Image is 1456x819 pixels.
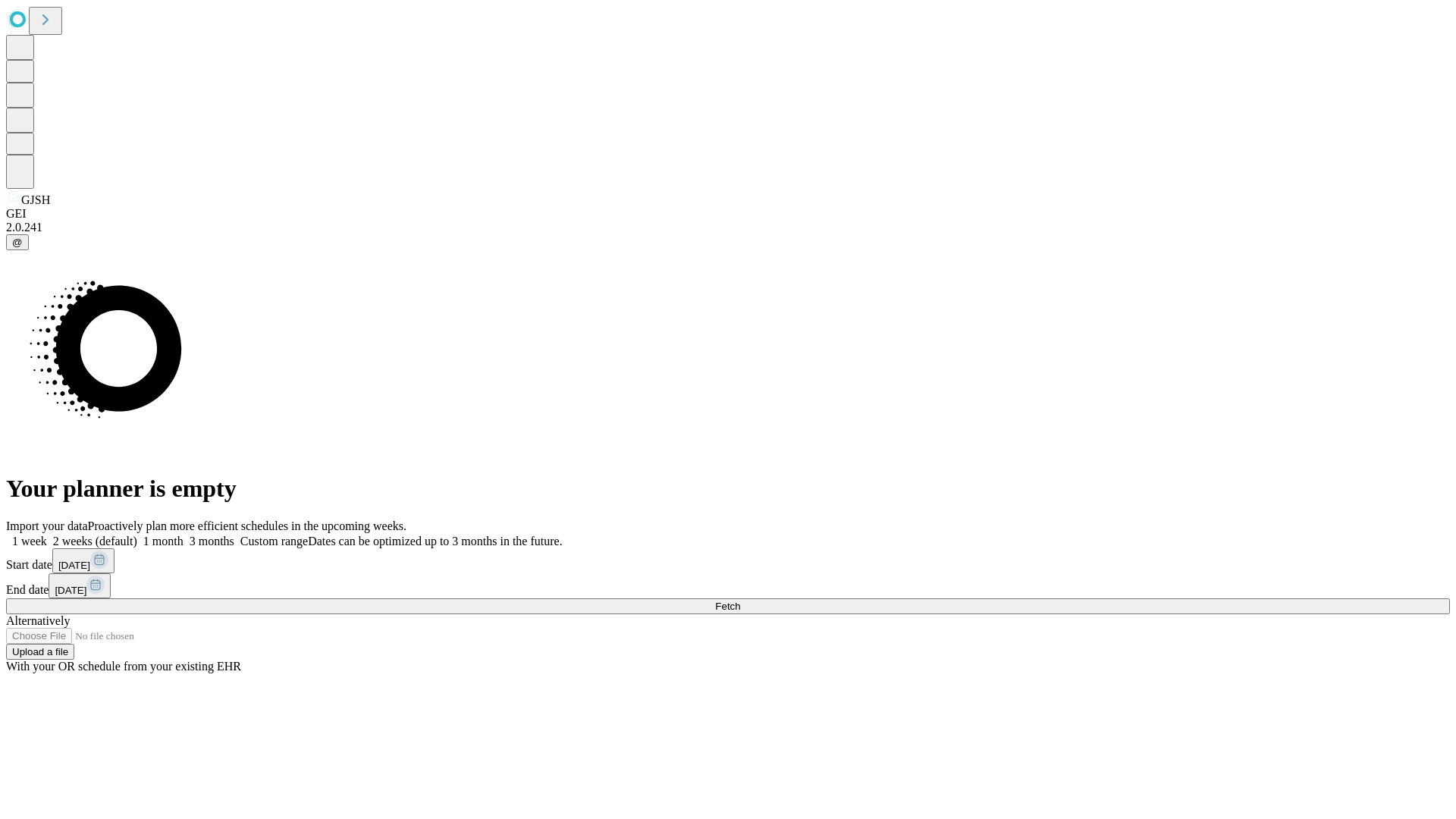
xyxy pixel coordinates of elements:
button: Fetch [6,598,1450,614]
div: End date [6,573,1450,598]
span: GJSH [21,193,50,206]
span: Custom range [240,535,308,548]
span: Dates can be optimized up to 3 months in the future. [308,535,562,548]
span: 3 months [190,535,234,548]
span: Import your data [6,519,88,532]
span: With your OR schedule from your existing EHR [6,660,241,673]
span: [DATE] [58,560,90,571]
div: 2.0.241 [6,221,1450,234]
span: 1 week [12,535,47,548]
span: 2 weeks (default) [53,535,137,548]
span: Fetch [715,601,740,612]
span: Alternatively [6,614,70,627]
button: [DATE] [49,573,111,598]
span: @ [12,237,23,248]
span: Proactively plan more efficient schedules in the upcoming weeks. [88,519,406,532]
div: GEI [6,207,1450,221]
span: [DATE] [55,585,86,596]
div: Start date [6,548,1450,573]
button: Upload a file [6,644,74,660]
button: [DATE] [52,548,115,573]
span: 1 month [143,535,184,548]
button: @ [6,234,29,250]
h1: Your planner is empty [6,475,1450,503]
